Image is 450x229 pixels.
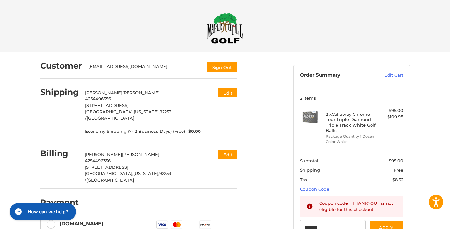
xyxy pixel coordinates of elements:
span: $0.00 [185,128,201,135]
span: Tax [300,177,307,182]
span: 4254496356 [85,96,111,101]
a: Edit Cart [370,72,403,79]
span: [PERSON_NAME] [122,90,160,95]
button: Sign Out [207,62,237,73]
span: [US_STATE], [133,171,159,176]
span: 92253 / [85,171,171,183]
a: Coupon Code [300,186,329,192]
img: Maple Hill Golf [207,13,243,44]
button: Edit [218,88,237,97]
span: Shipping [300,167,320,173]
h2: Shipping [40,87,79,97]
span: [GEOGRAPHIC_DATA] [87,115,134,121]
span: Economy Shipping (7-12 Business Days) (Free) [85,128,185,135]
button: Edit [218,150,237,159]
iframe: Gorgias live chat messenger [7,201,78,222]
span: $95.00 [389,158,403,163]
span: 4254496356 [85,158,111,163]
span: [PERSON_NAME] [122,152,159,157]
span: [STREET_ADDRESS] [85,165,128,170]
div: Coupon code `THANKYOU` is not eligible for this checkout [319,200,397,213]
h3: Order Summary [300,72,370,79]
span: [PERSON_NAME] [85,152,122,157]
h2: Billing [40,149,78,159]
h2: Payment [40,197,79,207]
h4: 2 x Callaway Chrome Tour Triple Diamond Triple Track White Golf Balls [326,112,376,133]
li: Color White [326,139,376,145]
h2: Customer [40,61,82,71]
span: [GEOGRAPHIC_DATA], [85,171,133,176]
li: Package Quantity 1 Dozen [326,134,376,139]
span: [PERSON_NAME] [85,90,122,95]
span: [STREET_ADDRESS] [85,103,129,108]
span: 92253 / [85,109,171,121]
span: [GEOGRAPHIC_DATA], [85,109,134,114]
span: Subtotal [300,158,318,163]
span: $8.32 [392,177,403,182]
iframe: Google Customer Reviews [396,211,450,229]
h3: 2 Items [300,96,403,101]
div: $109.98 [377,114,403,120]
div: $95.00 [377,107,403,114]
span: [GEOGRAPHIC_DATA] [86,177,134,183]
span: Free [394,167,403,173]
span: [US_STATE], [134,109,160,114]
div: [EMAIL_ADDRESS][DOMAIN_NAME] [88,63,200,73]
div: [DOMAIN_NAME] [60,218,103,229]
